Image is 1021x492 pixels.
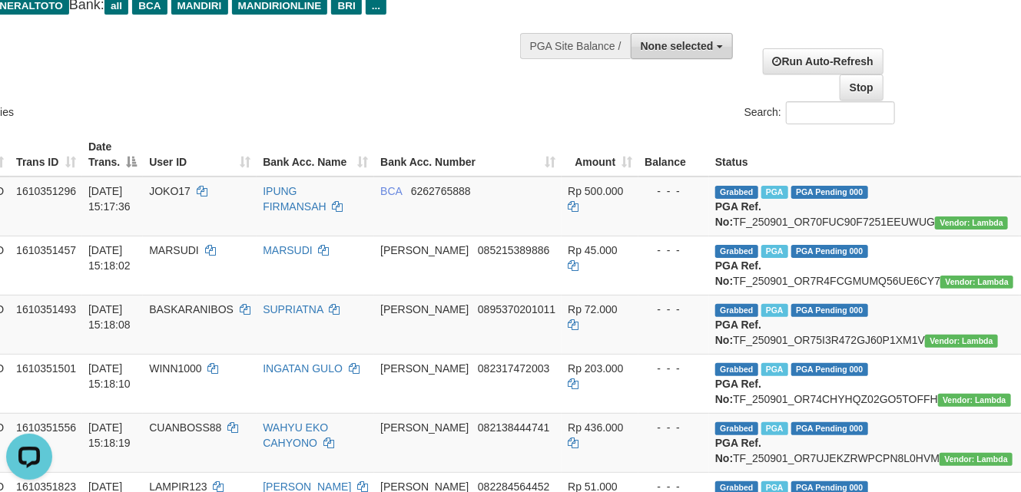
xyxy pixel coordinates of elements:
[380,303,469,315] span: [PERSON_NAME]
[478,303,555,315] span: Copy 0895370201011 to clipboard
[149,185,191,197] span: JOKO17
[715,304,758,317] span: Grabbed
[380,185,402,197] span: BCA
[761,422,788,435] span: Marked by bylanggota1
[715,363,758,376] span: Grabbed
[478,244,549,256] span: Copy 085215389886 to clipboard
[709,295,1019,354] td: TF_250901_OR75I3R472GJ60P1XM1V
[88,362,131,390] span: [DATE] 15:18:10
[380,362,469,375] span: [PERSON_NAME]
[478,362,549,375] span: Copy 082317472003 to clipboard
[791,245,868,258] span: PGA Pending
[149,244,199,256] span: MARSUDI
[88,421,131,449] span: [DATE] 15:18:19
[562,133,638,177] th: Amount: activate to sort column ascending
[744,101,895,124] label: Search:
[645,302,703,317] div: - - -
[761,186,788,199] span: Marked by bylanggota1
[715,259,761,287] b: PGA Ref. No:
[709,413,1019,472] td: TF_250901_OR7UJEKZRWPCPN8L0HVM
[631,33,733,59] button: None selected
[709,133,1019,177] th: Status
[715,186,758,199] span: Grabbed
[568,421,623,434] span: Rp 436.000
[791,186,868,199] span: PGA Pending
[380,244,469,256] span: [PERSON_NAME]
[645,361,703,376] div: - - -
[709,177,1019,236] td: TF_250901_OR70FUC90F7251EEUWUG
[149,362,201,375] span: WINN1000
[263,362,343,375] a: INGATAN GULO
[16,421,76,434] span: 1610351556
[16,303,76,315] span: 1610351493
[88,303,131,331] span: [DATE] 15:18:08
[715,422,758,435] span: Grabbed
[16,244,76,256] span: 1610351457
[791,304,868,317] span: PGA Pending
[568,244,618,256] span: Rp 45.000
[16,185,76,197] span: 1610351296
[715,245,758,258] span: Grabbed
[715,437,761,464] b: PGA Ref. No:
[940,276,1013,289] span: Vendor URL: https://order7.1velocity.biz
[761,245,788,258] span: Marked by bylanggota1
[568,362,623,375] span: Rp 203.000
[263,244,313,256] a: MARSUDI
[715,378,761,405] b: PGA Ref. No:
[88,185,131,213] span: [DATE] 15:17:36
[791,363,868,376] span: PGA Pending
[645,183,703,199] div: - - -
[840,74,883,101] a: Stop
[786,101,895,124] input: Search:
[568,303,618,315] span: Rp 72.000
[257,133,374,177] th: Bank Acc. Name: activate to sort column ascending
[478,421,549,434] span: Copy 082138444741 to clipboard
[143,133,257,177] th: User ID: activate to sort column ascending
[149,303,234,315] span: BASKARANIBOS
[263,185,326,213] a: IPUNG FIRMANSAH
[645,420,703,435] div: - - -
[709,236,1019,295] td: TF_250901_OR7R4FCGMUMQ56UE6CY7
[263,303,323,315] a: SUPRIATNA
[763,48,883,74] a: Run Auto-Refresh
[149,421,221,434] span: CUANBOSS88
[520,33,631,59] div: PGA Site Balance /
[380,421,469,434] span: [PERSON_NAME]
[715,319,761,346] b: PGA Ref. No:
[411,185,471,197] span: Copy 6262765888 to clipboard
[88,244,131,272] span: [DATE] 15:18:02
[791,422,868,435] span: PGA Pending
[6,6,52,52] button: Open LiveChat chat widget
[641,40,714,52] span: None selected
[715,200,761,228] b: PGA Ref. No:
[925,335,998,348] span: Vendor URL: https://order7.1velocity.biz
[263,421,328,449] a: WAHYU EKO CAHYONO
[638,133,709,177] th: Balance
[645,243,703,258] div: - - -
[761,363,788,376] span: Marked by bylanggota1
[940,453,1013,466] span: Vendor URL: https://order7.1velocity.biz
[935,216,1008,229] span: Vendor URL: https://order7.1velocity.biz
[16,362,76,375] span: 1610351501
[82,133,143,177] th: Date Trans.: activate to sort column descending
[761,304,788,317] span: Marked by bylanggota1
[938,394,1011,407] span: Vendor URL: https://order7.1velocity.biz
[10,133,82,177] th: Trans ID: activate to sort column ascending
[568,185,623,197] span: Rp 500.000
[709,354,1019,413] td: TF_250901_OR74CHYHQZ02GO5TOFFH
[374,133,562,177] th: Bank Acc. Number: activate to sort column ascending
